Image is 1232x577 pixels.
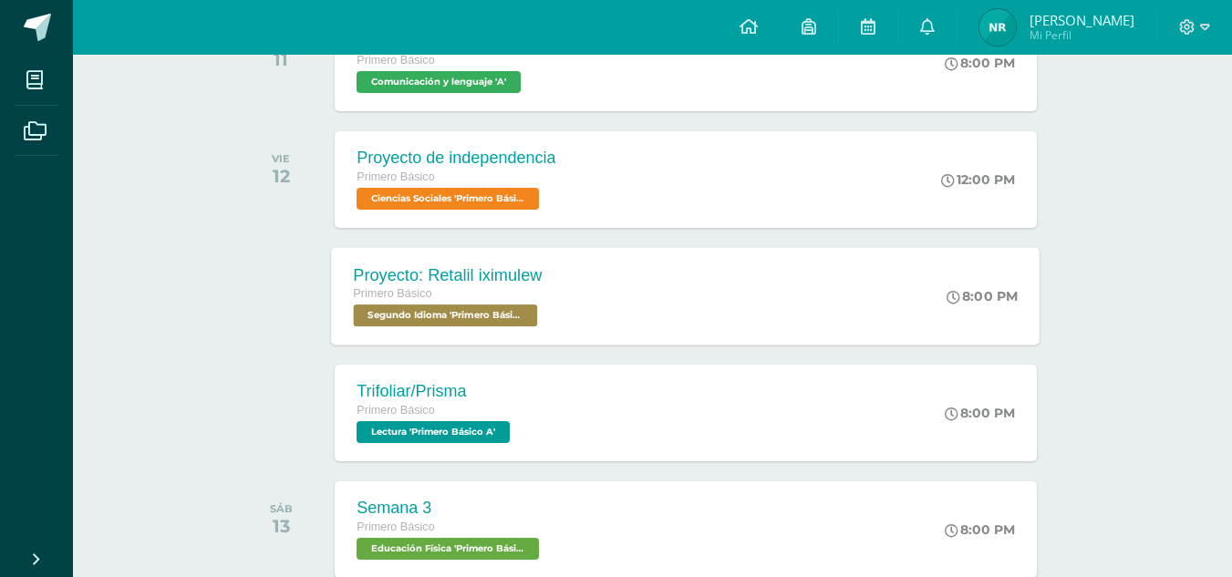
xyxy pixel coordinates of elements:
div: 8:00 PM [945,521,1015,538]
div: SÁB [270,502,293,515]
div: VIE [272,152,290,165]
div: Semana 3 [357,499,544,518]
span: Primero Básico [357,170,434,183]
div: Proyecto de independencia [357,149,555,168]
span: Ciencias Sociales 'Primero Básico A' [357,188,539,210]
div: Trifoliar/Prisma [357,382,514,401]
span: Primero Básico [354,287,432,300]
span: Mi Perfil [1030,27,1134,43]
div: 8:00 PM [945,55,1015,71]
div: 8:00 PM [947,288,1019,304]
span: Primero Básico [357,54,434,67]
div: 12:00 PM [941,171,1015,188]
span: Educación Física 'Primero Básico A' [357,538,539,560]
span: Lectura 'Primero Básico A' [357,421,510,443]
div: 8:00 PM [945,405,1015,421]
span: Segundo Idioma 'Primero Básico A' [354,304,538,326]
div: Proyecto: Retalil iximulew [354,265,543,284]
span: Primero Básico [357,520,434,533]
span: Primero Básico [357,404,434,417]
div: 12 [272,165,290,187]
span: [PERSON_NAME] [1030,11,1134,29]
span: Comunicación y lenguaje 'A' [357,71,521,93]
img: 1627d95f32ca30408c832183417cdb7e.png [979,9,1016,46]
div: 11 [271,48,292,70]
div: 13 [270,515,293,537]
